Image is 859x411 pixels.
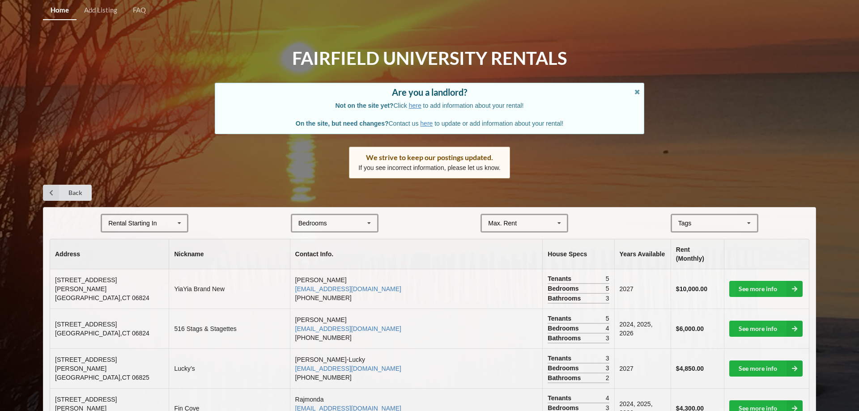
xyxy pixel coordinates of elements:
h1: Fairfield University Rentals [292,47,567,70]
span: Bathrooms [548,294,583,303]
span: Contact us to update or add information about your rental! [296,120,563,127]
span: [STREET_ADDRESS][PERSON_NAME] [55,356,117,372]
span: 3 [606,294,609,303]
th: Nickname [169,239,289,269]
div: Are you a landlord? [224,88,635,97]
a: [EMAIL_ADDRESS][DOMAIN_NAME] [295,365,401,372]
div: Tags [676,218,705,229]
span: 5 [606,314,609,323]
span: [GEOGRAPHIC_DATA] , CT 06824 [55,330,149,337]
th: Years Available [614,239,671,269]
span: 3 [606,334,609,343]
span: 5 [606,274,609,283]
b: $6,000.00 [676,325,704,332]
span: [GEOGRAPHIC_DATA] , CT 06824 [55,294,149,301]
span: Tenants [548,394,574,403]
div: We strive to keep our postings updated. [358,153,501,162]
td: Lucky’s [169,348,289,388]
span: 4 [606,324,609,333]
b: $4,850.00 [676,365,704,372]
a: Add Listing [77,1,125,20]
span: [STREET_ADDRESS][PERSON_NAME] [55,276,117,292]
span: Bathrooms [548,373,583,382]
a: [EMAIL_ADDRESS][DOMAIN_NAME] [295,285,401,292]
span: [GEOGRAPHIC_DATA] , CT 06825 [55,374,149,381]
td: [PERSON_NAME]-Lucky [PHONE_NUMBER] [290,348,543,388]
p: If you see incorrect information, please let us know. [358,163,501,172]
span: Tenants [548,274,574,283]
b: Not on the site yet? [336,102,394,109]
span: 4 [606,394,609,403]
a: See more info [729,321,803,337]
span: 3 [606,364,609,373]
div: Bedrooms [298,220,327,226]
a: See more info [729,360,803,377]
span: Bathrooms [548,334,583,343]
a: Home [43,1,77,20]
span: Bedrooms [548,364,581,373]
span: Tenants [548,314,574,323]
a: See more info [729,281,803,297]
td: 2024, 2025, 2026 [614,309,671,348]
a: Back [43,185,92,201]
a: here [420,120,433,127]
a: FAQ [125,1,153,20]
td: 2027 [614,269,671,309]
td: YiaYia Brand New [169,269,289,309]
th: Contact Info. [290,239,543,269]
td: 2027 [614,348,671,388]
div: Max. Rent [488,220,517,226]
span: 3 [606,354,609,363]
th: Address [50,239,169,269]
span: Tenants [548,354,574,363]
th: Rent (Monthly) [671,239,724,269]
th: House Specs [542,239,614,269]
div: Rental Starting In [108,220,157,226]
a: [EMAIL_ADDRESS][DOMAIN_NAME] [295,325,401,332]
b: $10,000.00 [676,285,707,292]
span: [STREET_ADDRESS] [55,321,117,328]
span: 5 [606,284,609,293]
a: here [409,102,421,109]
span: 2 [606,373,609,382]
td: [PERSON_NAME] [PHONE_NUMBER] [290,309,543,348]
span: Bedrooms [548,324,581,333]
b: On the site, but need changes? [296,120,389,127]
td: 516 Stags & Stagettes [169,309,289,348]
td: [PERSON_NAME] [PHONE_NUMBER] [290,269,543,309]
span: Click to add information about your rental! [336,102,524,109]
span: Bedrooms [548,284,581,293]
